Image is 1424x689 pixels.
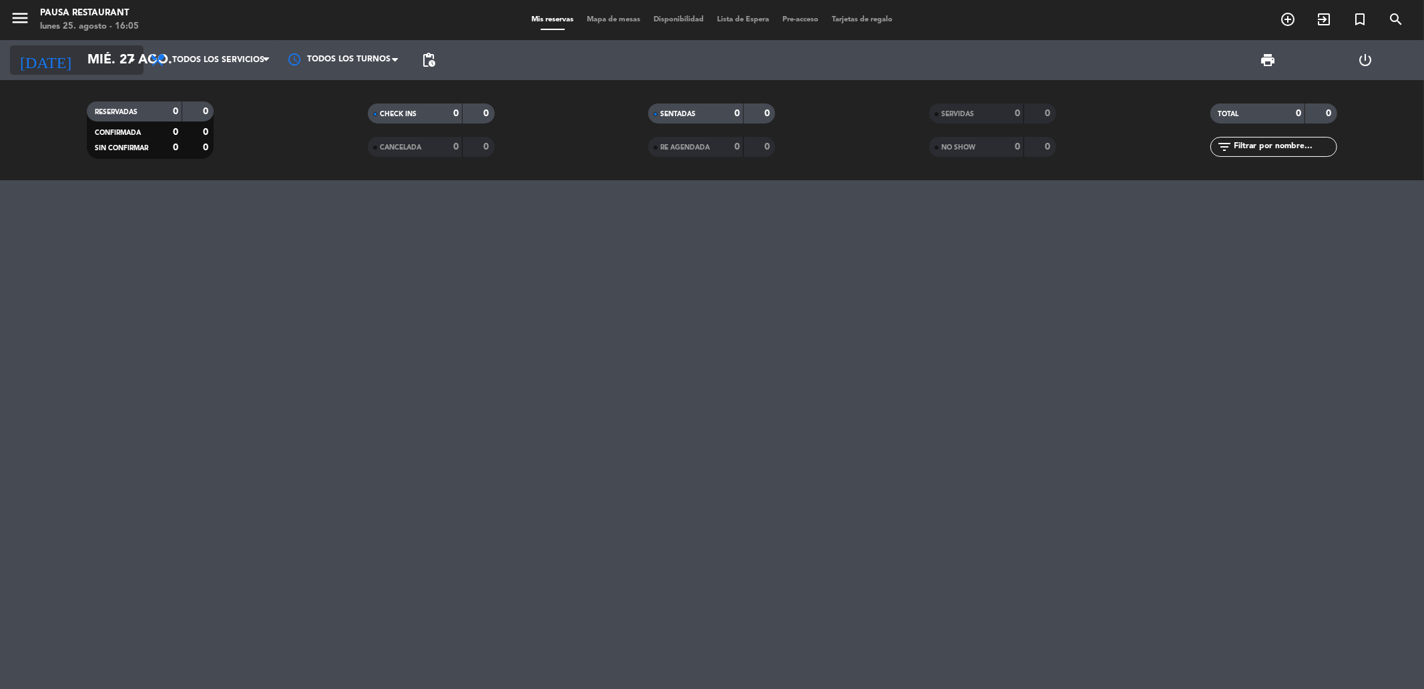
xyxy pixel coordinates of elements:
[173,128,178,137] strong: 0
[776,16,825,23] span: Pre-acceso
[660,111,696,118] span: SENTADAS
[1326,109,1334,118] strong: 0
[483,142,491,152] strong: 0
[40,20,139,33] div: lunes 25. agosto - 16:05
[710,16,776,23] span: Lista de Espera
[1015,109,1020,118] strong: 0
[10,8,30,28] i: menu
[95,145,148,152] span: SIN CONFIRMAR
[421,52,437,68] span: pending_actions
[580,16,647,23] span: Mapa de mesas
[647,16,710,23] span: Disponibilidad
[734,142,740,152] strong: 0
[1317,40,1414,80] div: LOG OUT
[124,52,140,68] i: arrow_drop_down
[203,128,211,137] strong: 0
[203,107,211,116] strong: 0
[172,55,264,65] span: Todos los servicios
[1352,11,1368,27] i: turned_in_not
[1015,142,1020,152] strong: 0
[173,143,178,152] strong: 0
[1260,52,1276,68] span: print
[1233,140,1337,154] input: Filtrar por nombre...
[380,144,421,151] span: CANCELADA
[10,8,30,33] button: menu
[10,45,81,75] i: [DATE]
[525,16,580,23] span: Mis reservas
[764,109,772,118] strong: 0
[1388,11,1404,27] i: search
[734,109,740,118] strong: 0
[453,142,459,152] strong: 0
[941,144,975,151] span: NO SHOW
[764,142,772,152] strong: 0
[203,143,211,152] strong: 0
[1045,142,1053,152] strong: 0
[95,109,138,116] span: RESERVADAS
[941,111,974,118] span: SERVIDAS
[1280,11,1296,27] i: add_circle_outline
[1357,52,1373,68] i: power_settings_new
[173,107,178,116] strong: 0
[483,109,491,118] strong: 0
[1296,109,1301,118] strong: 0
[1316,11,1332,27] i: exit_to_app
[40,7,139,20] div: Pausa Restaurant
[380,111,417,118] span: CHECK INS
[1218,111,1239,118] span: TOTAL
[1045,109,1053,118] strong: 0
[825,16,899,23] span: Tarjetas de regalo
[453,109,459,118] strong: 0
[1217,139,1233,155] i: filter_list
[660,144,710,151] span: RE AGENDADA
[95,130,141,136] span: CONFIRMADA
